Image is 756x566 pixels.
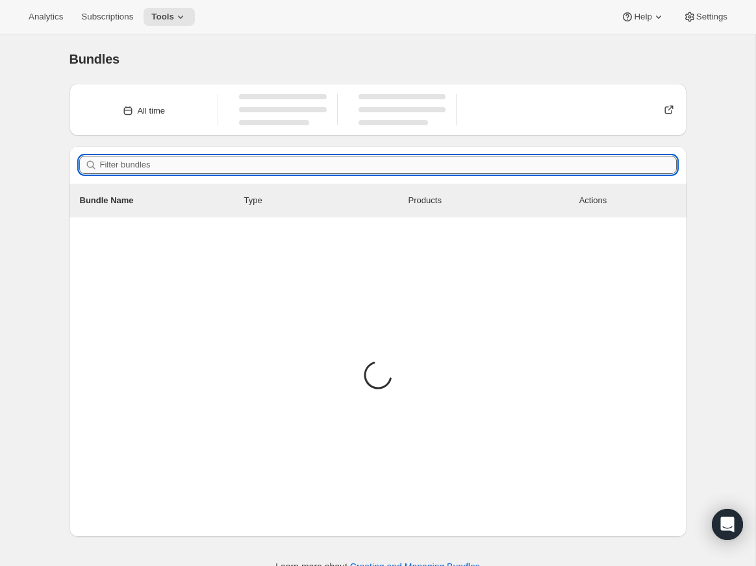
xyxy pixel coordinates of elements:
[69,52,120,66] span: Bundles
[409,194,573,207] div: Products
[244,194,409,207] div: Type
[81,12,133,22] span: Subscriptions
[712,509,743,540] div: Open Intercom Messenger
[613,8,672,26] button: Help
[100,156,677,174] input: Filter bundles
[80,194,244,207] p: Bundle Name
[151,12,174,22] span: Tools
[634,12,651,22] span: Help
[29,12,63,22] span: Analytics
[675,8,735,26] button: Settings
[579,194,676,207] div: Actions
[144,8,195,26] button: Tools
[21,8,71,26] button: Analytics
[696,12,727,22] span: Settings
[73,8,141,26] button: Subscriptions
[137,105,165,117] div: All time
